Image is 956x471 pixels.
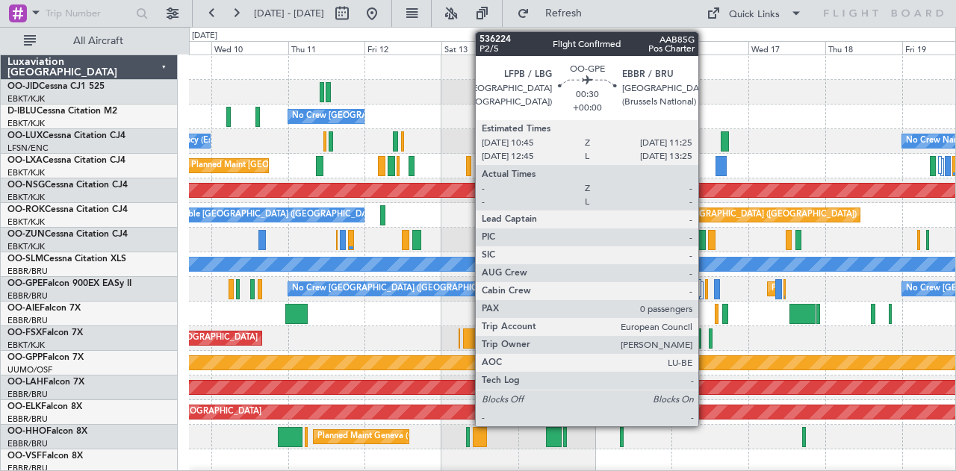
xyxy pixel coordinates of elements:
button: Quick Links [699,1,810,25]
a: UUMO/OSF [7,364,52,375]
a: EBBR/BRU [7,290,48,302]
a: EBKT/KJK [7,340,45,351]
span: OO-SLM [7,255,43,263]
a: OO-GPEFalcon 900EX EASy II [7,279,131,288]
span: OO-FSX [7,328,42,337]
a: D-IBLUCessna Citation M2 [7,107,117,116]
div: No Crew [GEOGRAPHIC_DATA] ([GEOGRAPHIC_DATA] National) [292,105,542,128]
div: [DATE] [192,30,217,43]
a: OO-VSFFalcon 8X [7,452,83,461]
span: OO-GPP [7,353,43,362]
span: OO-ROK [7,205,45,214]
div: Sat 13 [441,41,518,54]
input: Trip Number [46,2,131,25]
div: Planned Maint [GEOGRAPHIC_DATA] ([GEOGRAPHIC_DATA] National) [191,155,462,177]
span: OO-NSG [7,181,45,190]
a: OO-LAHFalcon 7X [7,378,84,387]
div: Wed 17 [748,41,825,54]
span: OO-VSF [7,452,42,461]
a: EBKT/KJK [7,216,45,228]
span: OO-LUX [7,131,43,140]
a: OO-HHOFalcon 8X [7,427,87,436]
a: OO-LXACessna Citation CJ4 [7,156,125,165]
span: All Aircraft [39,36,158,46]
div: Mon 15 [595,41,672,54]
a: OO-SLMCessna Citation XLS [7,255,126,263]
a: EBBR/BRU [7,438,48,449]
a: EBKT/KJK [7,118,45,129]
span: OO-LXA [7,156,43,165]
a: EBKT/KJK [7,241,45,252]
span: OO-ELK [7,402,41,411]
div: Planned Maint Geneva (Cointrin) [317,425,441,448]
button: Refresh [510,1,600,25]
a: EBKT/KJK [7,167,45,178]
span: OO-ZUN [7,230,45,239]
div: Quick Links [729,7,780,22]
span: [DATE] - [DATE] [254,7,324,20]
a: EBBR/BRU [7,315,48,326]
button: All Aircraft [16,29,162,53]
div: Tue 16 [671,41,748,54]
span: OO-GPE [7,279,43,288]
a: LFSN/ENC [7,143,49,154]
div: Thu 11 [288,41,365,54]
a: EBBR/BRU [7,414,48,425]
span: OO-HHO [7,427,46,436]
div: Wed 10 [211,41,288,54]
span: OO-AIE [7,304,40,313]
div: Fri 12 [364,41,441,54]
div: Planned Maint [GEOGRAPHIC_DATA] ([GEOGRAPHIC_DATA]) [621,204,857,226]
a: EBKT/KJK [7,192,45,203]
span: D-IBLU [7,107,37,116]
div: Thu 18 [825,41,902,54]
a: OO-ELKFalcon 8X [7,402,82,411]
a: OO-FSXFalcon 7X [7,328,83,337]
a: OO-ROKCessna Citation CJ4 [7,205,128,214]
a: OO-AIEFalcon 7X [7,304,81,313]
div: A/C Unavailable [GEOGRAPHIC_DATA] ([GEOGRAPHIC_DATA] National) [138,204,416,226]
a: EBBR/BRU [7,389,48,400]
a: OO-GPPFalcon 7X [7,353,84,362]
a: OO-JIDCessna CJ1 525 [7,82,105,91]
span: OO-JID [7,82,39,91]
div: No Crew [GEOGRAPHIC_DATA] ([GEOGRAPHIC_DATA] National) [292,278,542,300]
span: Refresh [533,8,595,19]
span: OO-LAH [7,378,43,387]
a: OO-ZUNCessna Citation CJ4 [7,230,128,239]
div: Sun 14 [518,41,595,54]
a: EBBR/BRU [7,266,48,277]
a: EBKT/KJK [7,93,45,105]
a: OO-LUXCessna Citation CJ4 [7,131,125,140]
a: OO-NSGCessna Citation CJ4 [7,181,128,190]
